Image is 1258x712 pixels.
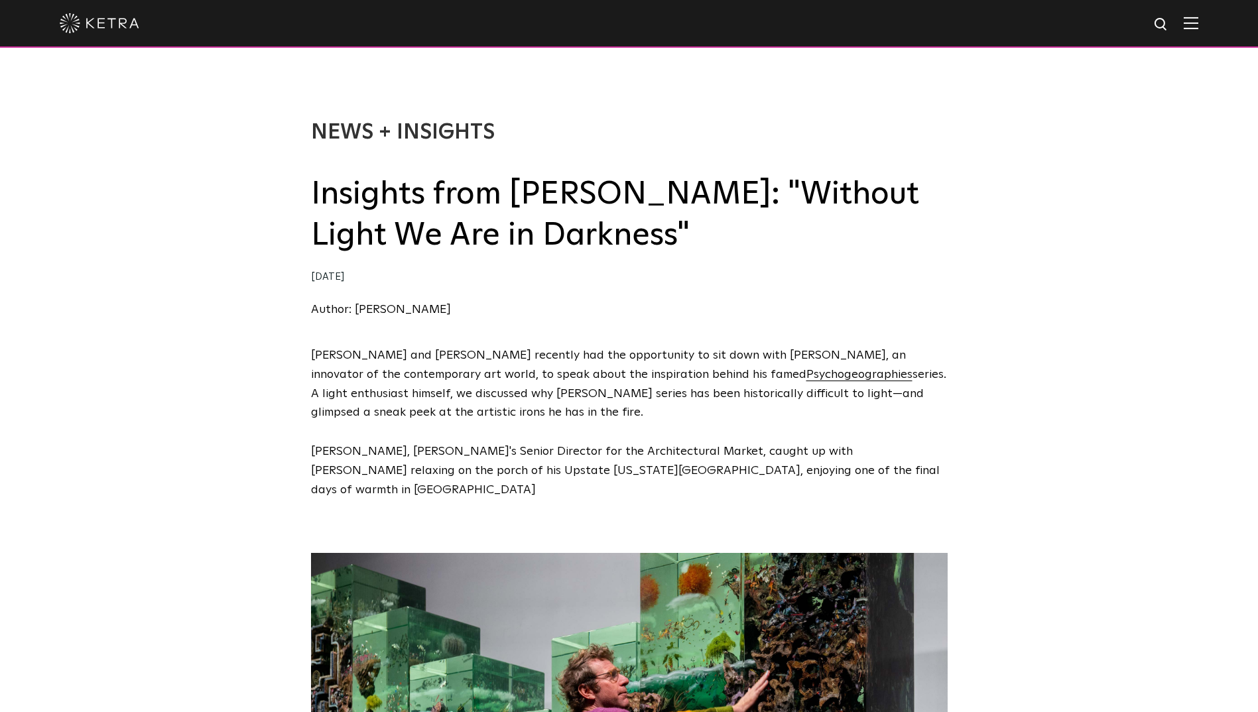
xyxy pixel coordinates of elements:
img: Hamburger%20Nav.svg [1184,17,1198,29]
a: Psychogeographies [806,369,912,381]
div: [DATE] [311,268,948,287]
a: News + Insights [311,122,495,143]
span: series. A light enthusiast himself, we discussed why [PERSON_NAME] series has been historically d... [311,369,946,419]
h2: Insights from [PERSON_NAME]: "Without Light We Are in Darkness" [311,174,948,257]
img: search icon [1153,17,1170,33]
a: Author: [PERSON_NAME] [311,304,451,316]
span: [PERSON_NAME], [PERSON_NAME]'s Senior Director for the Architectural Market, caught up with [PERS... [311,445,940,496]
span: [PERSON_NAME] and [PERSON_NAME] recently had the opportunity to sit down with [PERSON_NAME], an i... [311,349,906,381]
img: ketra-logo-2019-white [60,13,139,33]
